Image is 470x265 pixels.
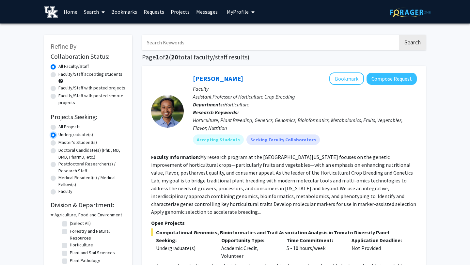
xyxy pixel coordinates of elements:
p: Assistant Professor of Horticulture Crop Breeding [193,93,417,101]
div: 5 - 10 hours/week [282,236,347,260]
b: Faculty Information: [151,154,200,160]
a: Home [60,0,81,23]
button: Add Manoj Sapkota to Bookmarks [329,72,364,85]
a: Projects [167,0,193,23]
label: Doctoral Candidate(s) (PhD, MD, DMD, PharmD, etc.) [58,147,126,161]
a: [PERSON_NAME] [193,74,243,83]
h3: Agriculture, Food and Environment [55,211,122,218]
span: Refine By [51,42,76,50]
label: All Faculty/Staff [58,63,89,70]
p: Application Deadline: [352,236,407,244]
p: Time Commitment: [287,236,342,244]
button: Search [399,35,426,50]
label: Plant Pathology [70,257,100,264]
label: Faculty/Staff with posted remote projects [58,92,126,106]
span: Computational Genomics, Bioinformatics and Trait Association Analysis in Tomato Diversity Panel [151,228,417,236]
iframe: Chat [5,236,28,260]
fg-read-more: My research program at the [GEOGRAPHIC_DATA][US_STATE] focuses on the genetic improvement of hort... [151,154,416,215]
label: Medical Resident(s) / Medical Fellow(s) [58,174,126,188]
span: Horticulture [224,101,249,108]
img: University of Kentucky Logo [44,6,58,18]
b: Departments: [193,101,224,108]
div: Horticulture, Plant Breeding, Genetics, Genomics, Bioinformatics, Metabolomics, Fruits, Vegetable... [193,116,417,132]
label: Postdoctoral Researcher(s) / Research Staff [58,161,126,174]
p: Seeking: [156,236,211,244]
a: Bookmarks [108,0,140,23]
label: Horticulture [70,242,93,248]
label: Undergraduate(s) [58,131,93,138]
h1: Page of ( total faculty/staff results) [142,53,426,61]
span: My Profile [227,8,249,15]
img: ForagerOne Logo [390,7,431,17]
label: (Select All) [70,220,91,227]
p: Faculty [193,85,417,93]
a: Messages [193,0,221,23]
div: Not Provided [347,236,412,260]
b: Research Keywords: [193,109,239,116]
mat-chip: Seeking Faculty Collaborators [246,134,320,145]
input: Search Keywords [142,35,398,50]
h2: Division & Department: [51,201,126,209]
label: All Projects [58,123,81,130]
p: Open Projects [151,219,417,227]
a: Requests [140,0,167,23]
h2: Collaboration Status: [51,53,126,60]
label: Faculty/Staff accepting students [58,71,122,78]
div: Academic Credit, Volunteer [216,236,282,260]
p: Opportunity Type: [221,236,277,244]
div: Undergraduate(s) [156,244,211,252]
a: Search [81,0,108,23]
span: 1 [156,53,159,61]
button: Compose Request to Manoj Sapkota [367,73,417,85]
mat-chip: Accepting Students [193,134,244,145]
label: Master's Student(s) [58,139,97,146]
label: Faculty [58,188,72,195]
span: 20 [171,53,178,61]
label: Forestry and Natural Resources [70,228,124,242]
span: 2 [165,53,169,61]
h2: Projects Seeking: [51,113,126,121]
label: Faculty/Staff with posted projects [58,85,125,91]
label: Plant and Soil Sciences [70,249,115,256]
